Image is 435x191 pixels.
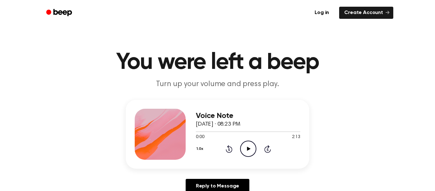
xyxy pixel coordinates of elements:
p: Turn up your volume and press play. [95,79,340,90]
h3: Voice Note [196,112,300,120]
button: 1.0x [196,143,205,154]
a: Beep [42,7,78,19]
a: Create Account [339,7,393,19]
a: Log in [308,5,335,20]
span: 0:00 [196,134,204,141]
span: [DATE] · 08:23 PM [196,121,240,127]
span: 2:13 [292,134,300,141]
h1: You were left a beep [54,51,381,74]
